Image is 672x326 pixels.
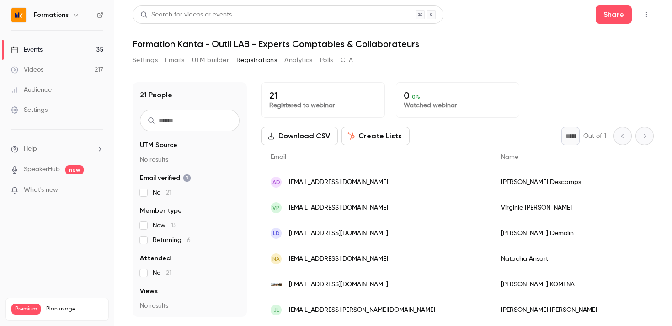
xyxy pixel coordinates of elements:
[11,105,48,115] div: Settings
[140,301,240,310] p: No results
[166,270,171,276] span: 21
[153,221,177,230] span: New
[501,154,518,160] span: Name
[11,65,43,74] div: Videos
[165,53,184,68] button: Emails
[320,53,333,68] button: Polls
[272,255,280,263] span: NA
[273,306,279,314] span: jL
[272,204,280,212] span: VP
[92,186,103,195] iframe: Noticeable Trigger
[284,53,313,68] button: Analytics
[492,297,655,323] div: [PERSON_NAME] [PERSON_NAME]
[140,141,177,150] span: UTM Source
[140,155,240,164] p: No results
[153,188,171,197] span: No
[492,221,655,246] div: [PERSON_NAME] Demolin
[273,229,280,237] span: LD
[404,90,512,101] p: 0
[192,53,229,68] button: UTM builder
[11,304,41,315] span: Premium
[140,10,232,20] div: Search for videos or events
[171,222,177,229] span: 15
[24,165,60,174] a: SpeakerHub
[492,272,655,297] div: [PERSON_NAME] KOMENA
[272,178,280,186] span: AD
[133,38,654,49] h1: Formation Kanta - Outil LAB - Experts Comptables & Collaborateurs
[289,178,388,187] span: [EMAIL_ADDRESS][DOMAIN_NAME]
[271,283,282,287] img: sefreco.fr
[133,53,158,68] button: Settings
[289,203,388,213] span: [EMAIL_ADDRESS][DOMAIN_NAME]
[404,101,512,110] p: Watched webinar
[583,131,606,141] p: Out of 1
[341,53,353,68] button: CTA
[140,89,172,100] h1: 21 People
[46,305,103,313] span: Plan usage
[34,11,69,20] h6: Formations
[140,287,158,296] span: Views
[11,45,43,54] div: Events
[261,127,338,145] button: Download CSV
[492,246,655,272] div: Natacha Ansart
[153,236,191,245] span: Returning
[289,254,388,264] span: [EMAIL_ADDRESS][DOMAIN_NAME]
[11,144,103,154] li: help-dropdown-opener
[11,8,26,22] img: Formations
[140,206,182,216] span: Member type
[271,154,286,160] span: Email
[289,305,435,315] span: [EMAIL_ADDRESS][PERSON_NAME][DOMAIN_NAME]
[236,53,277,68] button: Registrations
[596,5,632,24] button: Share
[492,195,655,221] div: Virginie [PERSON_NAME]
[269,101,377,110] p: Registered to webinar
[289,280,388,289] span: [EMAIL_ADDRESS][DOMAIN_NAME]
[341,127,410,145] button: Create Lists
[289,229,388,238] span: [EMAIL_ADDRESS][DOMAIN_NAME]
[24,185,58,195] span: What's new
[492,169,655,195] div: [PERSON_NAME] Descamps
[11,85,52,95] div: Audience
[166,189,171,196] span: 21
[140,254,171,263] span: Attended
[65,165,84,174] span: new
[140,174,191,183] span: Email verified
[24,144,37,154] span: Help
[187,237,191,243] span: 6
[269,90,377,101] p: 21
[412,94,420,100] span: 0 %
[153,268,171,278] span: No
